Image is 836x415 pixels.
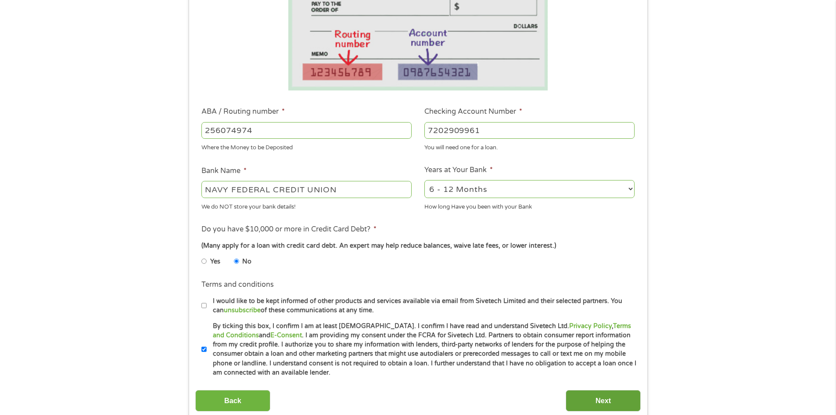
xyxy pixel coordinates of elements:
[566,390,641,411] input: Next
[424,166,493,175] label: Years at Your Bank
[207,321,637,378] label: By ticking this box, I confirm I am at least [DEMOGRAPHIC_DATA]. I confirm I have read and unders...
[424,122,635,139] input: 345634636
[213,322,631,339] a: Terms and Conditions
[210,257,220,267] label: Yes
[569,322,612,330] a: Privacy Policy
[201,280,274,289] label: Terms and conditions
[224,307,261,314] a: unsubscribe
[201,166,247,176] label: Bank Name
[201,241,634,251] div: (Many apply for a loan with credit card debt. An expert may help reduce balances, waive late fees...
[207,296,637,315] label: I would like to be kept informed of other products and services available via email from Sivetech...
[424,199,635,211] div: How long Have you been with your Bank
[201,225,377,234] label: Do you have $10,000 or more in Credit Card Debt?
[201,141,412,152] div: Where the Money to be Deposited
[201,199,412,211] div: We do NOT store your bank details!
[424,107,522,116] label: Checking Account Number
[424,141,635,152] div: You will need one for a loan.
[242,257,251,267] label: No
[201,107,285,116] label: ABA / Routing number
[201,122,412,139] input: 263177916
[195,390,270,411] input: Back
[270,332,302,339] a: E-Consent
